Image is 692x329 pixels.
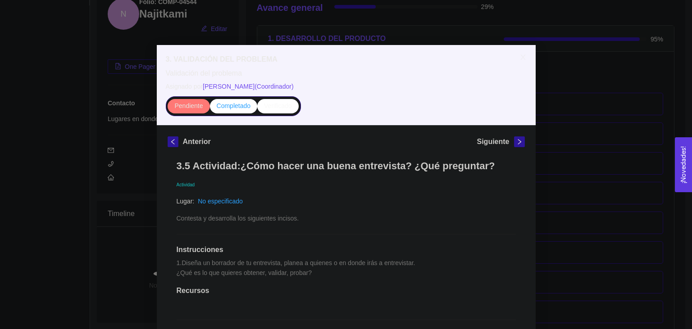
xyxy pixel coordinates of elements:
span: 1.Diseña un borrador de tu entrevista, planea a quienes o en donde irás a entrevistar. ¿Qué es lo... [177,259,417,276]
button: Open Feedback Widget [675,137,692,192]
h1: Recursos [177,286,516,295]
span: [PERSON_NAME] ( Coordinador ) [203,83,294,90]
span: Completado [217,102,251,109]
button: Close [510,45,536,70]
button: left [168,136,178,147]
h5: Anterior [183,136,211,147]
article: Lugar: [177,196,195,206]
h5: Siguiente [477,136,509,147]
span: Contesta y desarrolla los siguientes incisos. [177,215,299,222]
h5: 3. VALIDACIÓN DEL PROBLEMA [166,54,527,65]
span: left [168,139,178,145]
h1: Instrucciones [177,245,516,254]
span: Verificado [264,102,291,109]
span: Pendiente [174,102,203,109]
span: close [519,54,527,61]
span: Asignado por [166,81,527,91]
span: right [514,139,524,145]
h1: 3.5 Actividad:¿Cómo hacer una buena entrevista? ¿Qué preguntar? [177,160,516,172]
a: No especificado [198,198,243,205]
span: Validación del problema [166,68,527,78]
button: right [514,136,525,147]
span: Actividad [177,182,195,187]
